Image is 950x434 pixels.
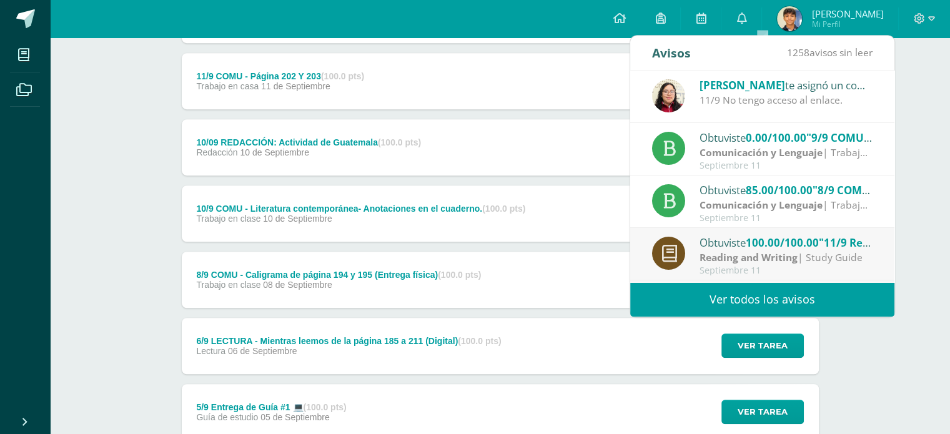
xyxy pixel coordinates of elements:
[303,402,346,412] strong: (100.0 pts)
[196,147,237,157] span: Redacción
[196,137,421,147] div: 10/09 REDACCIÓN: Actividad de Guatemala
[240,147,309,157] span: 10 de Septiembre
[700,182,873,198] div: Obtuviste en
[700,213,873,224] div: Septiembre 11
[738,334,788,357] span: Ver tarea
[811,7,883,20] span: [PERSON_NAME]
[700,93,873,107] div: 11/9 No tengo acceso al enlace.
[196,280,260,290] span: Trabajo en clase
[700,198,873,212] div: | Trabajo en clase
[700,78,785,92] span: [PERSON_NAME]
[196,214,260,224] span: Trabajo en clase
[746,235,819,250] span: 100.00/100.00
[746,183,813,197] span: 85.00/100.00
[196,412,258,422] span: Guía de estudio
[228,346,297,356] span: 06 de Septiembre
[196,204,525,214] div: 10/9 COMU - Literatura contemporánea- Anotaciones en el cuaderno.
[196,336,501,346] div: 6/9 LECTURA - Mientras leemos de la página 185 a 211 (Digital)
[263,280,332,290] span: 08 de Septiembre
[700,129,873,145] div: Obtuviste en
[196,402,346,412] div: 5/9 Entrega de Guía #1 💻
[721,400,804,424] button: Ver tarea
[482,204,525,214] strong: (100.0 pts)
[700,198,823,212] strong: Comunicación y Lenguaje
[700,160,873,171] div: Septiembre 11
[196,346,225,356] span: Lectura
[260,412,330,422] span: 05 de Septiembre
[263,214,332,224] span: 10 de Septiembre
[700,145,823,159] strong: Comunicación y Lenguaje
[196,71,364,81] div: 11/9 COMU - Página 202 Y 203
[777,6,802,31] img: 0e6c51aebb6d4d2a5558b620d4561360.png
[458,336,501,346] strong: (100.0 pts)
[438,270,481,280] strong: (100.0 pts)
[700,234,873,250] div: Obtuviste en
[787,46,809,59] span: 1258
[746,131,806,145] span: 0.00/100.00
[196,270,481,280] div: 8/9 COMU - Caligrama de página 194 y 195 (Entrega física)
[811,19,883,29] span: Mi Perfil
[652,79,685,112] img: c6b4b3f06f981deac34ce0a071b61492.png
[630,282,894,317] a: Ver todos los avisos
[700,265,873,276] div: Septiembre 11
[700,250,873,265] div: | Study Guide
[700,250,798,264] strong: Reading and Writing
[721,333,804,358] button: Ver tarea
[787,46,873,59] span: avisos sin leer
[700,77,873,93] div: te asignó un comentario en '9/9 COMU - Siglo XX: Literatura de Vanguardia - presentación' para 'C...
[261,81,330,91] span: 11 de Septiembre
[652,36,691,70] div: Avisos
[321,71,364,81] strong: (100.0 pts)
[196,81,259,91] span: Trabajo en casa
[738,400,788,423] span: Ver tarea
[700,145,873,160] div: | Trabajo en clase
[378,137,421,147] strong: (100.0 pts)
